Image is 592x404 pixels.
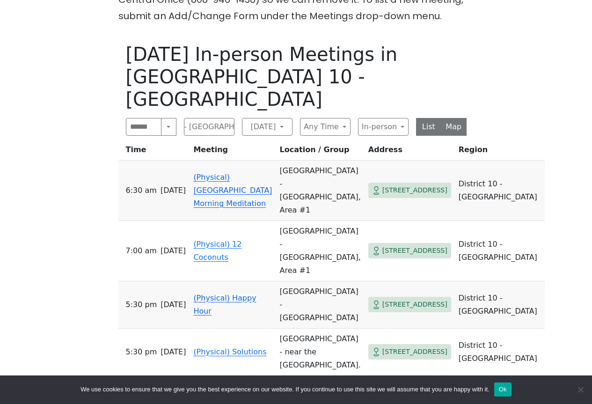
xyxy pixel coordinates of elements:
span: 6:30 AM [126,184,157,197]
th: Time [118,143,190,161]
a: (Physical) Happy Hour [193,294,256,316]
span: [STREET_ADDRESS] [382,299,447,310]
span: No [576,385,585,394]
button: Map [441,118,467,136]
button: List [416,118,442,136]
th: Meeting [190,143,276,161]
button: District 10 - [GEOGRAPHIC_DATA] [184,118,234,136]
button: [DATE] [242,118,292,136]
td: District 10 - [GEOGRAPHIC_DATA] [455,329,545,376]
td: District 10 - [GEOGRAPHIC_DATA] [455,161,545,221]
button: Ok [494,382,512,397]
td: [GEOGRAPHIC_DATA] - [GEOGRAPHIC_DATA], Area #1 [276,161,365,221]
td: [GEOGRAPHIC_DATA] - near the [GEOGRAPHIC_DATA]. [276,329,365,376]
span: [STREET_ADDRESS] [382,184,447,196]
span: [DATE] [161,345,186,359]
button: Any Time [300,118,351,136]
span: 7:00 AM [126,244,157,257]
span: [STREET_ADDRESS] [382,346,447,358]
span: [STREET_ADDRESS] [382,245,447,257]
th: Location / Group [276,143,365,161]
td: [GEOGRAPHIC_DATA] - [GEOGRAPHIC_DATA] [276,281,365,329]
td: District 10 - [GEOGRAPHIC_DATA] [455,281,545,329]
a: (Physical) Solutions [193,347,266,356]
span: We use cookies to ensure that we give you the best experience on our website. If you continue to ... [80,385,489,394]
span: [DATE] [161,184,186,197]
h1: [DATE] In-person Meetings in [GEOGRAPHIC_DATA] 10 - [GEOGRAPHIC_DATA] [126,43,467,110]
td: [GEOGRAPHIC_DATA] - [GEOGRAPHIC_DATA], Area #1 [276,221,365,281]
input: Search [126,118,162,136]
button: Search [161,118,176,136]
span: 5:30 PM [126,345,157,359]
span: [DATE] [161,244,186,257]
span: 5:30 PM [126,298,157,311]
a: (Physical) [GEOGRAPHIC_DATA] Morning Meditation [193,173,272,208]
span: [DATE] [161,298,186,311]
a: (Physical) 12 Coconuts [193,240,241,262]
th: Address [365,143,455,161]
button: In-person [358,118,409,136]
td: District 10 - [GEOGRAPHIC_DATA] [455,221,545,281]
th: Region [455,143,545,161]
